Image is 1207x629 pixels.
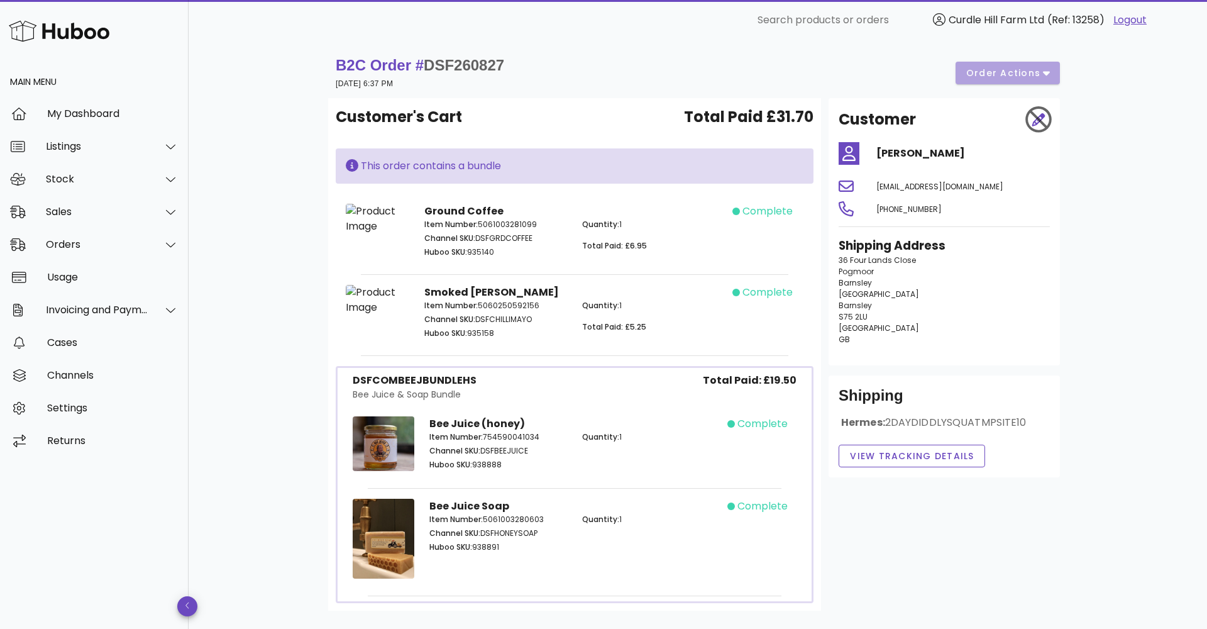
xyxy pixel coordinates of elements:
p: 5060250592156 [424,300,567,311]
div: Listings [46,140,148,152]
div: Invoicing and Payments [46,304,148,316]
p: 1 [582,219,725,230]
div: Stock [46,173,148,185]
span: [GEOGRAPHIC_DATA] [839,323,919,333]
span: View Tracking details [849,450,974,463]
span: Item Number: [429,514,483,525]
p: 5061003280603 [429,514,567,525]
span: Total Paid: £6.95 [582,240,647,251]
p: 1 [582,514,720,525]
span: Total Paid £31.70 [684,106,813,128]
span: Quantity: [582,219,619,230]
span: [EMAIL_ADDRESS][DOMAIN_NAME] [876,181,1003,192]
h2: Customer [839,108,916,131]
p: 1 [582,431,720,443]
h4: [PERSON_NAME] [876,146,1050,161]
strong: B2C Order # [336,57,504,74]
p: 935140 [424,247,567,258]
span: Quantity: [582,300,619,311]
p: 754590041034 [429,431,567,443]
div: Cases [47,337,179,348]
p: DSFBEEJUICE [429,445,567,457]
span: Pogmoor [839,266,874,277]
div: DSFCOMBEEJBUNDLEHS [353,373,477,388]
span: complete [737,416,788,431]
div: Sales [46,206,148,218]
span: [GEOGRAPHIC_DATA] [839,289,919,299]
a: Logout [1113,13,1147,28]
strong: Bee Juice (honey) [429,416,525,431]
h3: Shipping Address [839,237,1050,255]
p: 938888 [429,459,567,470]
span: [PHONE_NUMBER] [876,204,942,214]
span: GB [839,334,850,345]
p: 5061003281099 [424,219,567,230]
span: complete [742,285,793,300]
p: DSFGRDCOFFEE [424,233,567,244]
strong: Ground Coffee [424,204,504,218]
span: Barnsley [839,277,872,288]
p: DSFCHILLIMAYO [424,314,567,325]
span: Item Number: [429,431,483,442]
div: Returns [47,435,179,447]
span: Channel SKU: [429,528,480,538]
span: complete [742,204,793,219]
div: My Dashboard [47,108,179,120]
span: DSF260827 [424,57,504,74]
strong: Smoked [PERSON_NAME] [424,285,559,299]
small: [DATE] 6:37 PM [336,79,393,88]
span: Huboo SKU: [429,542,472,552]
span: Barnsley [839,300,872,311]
span: Item Number: [424,300,478,311]
span: 36 Four Lands Close [839,255,916,265]
img: Product Image [353,499,414,579]
span: complete [737,499,788,514]
p: 1 [582,300,725,311]
span: S75 2LU [839,311,868,322]
span: Huboo SKU: [424,328,467,338]
button: View Tracking details [839,445,985,467]
span: Channel SKU: [424,233,475,243]
div: Settings [47,402,179,414]
span: Channel SKU: [424,314,475,325]
span: Quantity: [582,431,619,442]
div: Orders [46,238,148,250]
span: Huboo SKU: [429,459,472,470]
div: Channels [47,369,179,381]
img: Huboo Logo [9,18,109,45]
span: Customer's Cart [336,106,462,128]
strong: Bee Juice Soap [429,499,509,513]
img: Product Image [346,285,409,315]
span: Quantity: [582,514,619,525]
div: Bee Juice & Soap Bundle [353,388,477,401]
span: Huboo SKU: [424,247,467,257]
p: 935158 [424,328,567,339]
span: Total Paid: £19.50 [703,373,796,388]
div: Usage [47,271,179,283]
div: This order contains a bundle [346,159,803,174]
span: Curdle Hill Farm Ltd [949,13,1044,27]
div: Hermes: [839,416,1050,440]
span: 2DAYDIDDLYSQUATMPSITE10 [885,415,1027,430]
span: Channel SKU: [429,445,480,456]
span: Item Number: [424,219,478,230]
div: Shipping [839,386,1050,416]
p: 938891 [429,542,567,553]
span: (Ref: 13258) [1047,13,1105,27]
p: DSFHONEYSOAP [429,528,567,539]
img: Product Image [346,204,409,234]
img: Product Image [353,416,414,471]
span: Total Paid: £5.25 [582,321,646,332]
